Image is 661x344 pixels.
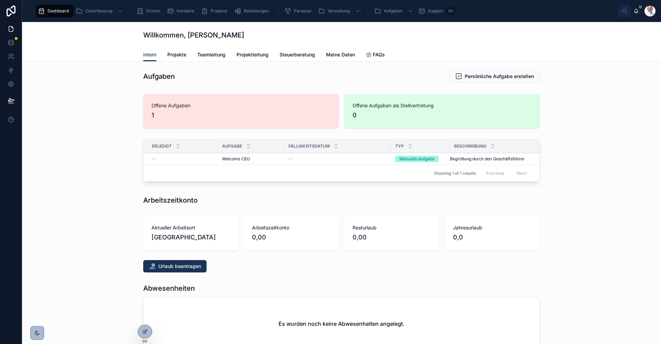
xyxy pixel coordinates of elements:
h1: Abwesenheiten [143,283,195,293]
button: Urlaub beantragen [143,260,207,272]
a: Manuelle Aufgabe [395,156,446,162]
span: Urlaub beantragen [158,263,201,270]
span: [GEOGRAPHIC_DATA] [151,233,230,242]
span: 1 [151,110,330,120]
a: Projekte [199,5,232,17]
div: 50 [446,7,455,15]
span: Support [428,8,443,14]
span: Zeiterfassung [85,8,112,14]
span: Offene Aufgaben [151,102,330,109]
a: Meine Daten [326,49,355,62]
a: Personal [282,5,316,17]
span: Aufgabe [222,143,242,149]
span: Bestellungen [244,8,269,14]
a: Steuerberatung [280,49,315,62]
span: Begrüßung durch den Geschäftsführer [450,156,525,162]
a: Teamleitung [197,49,225,62]
span: Projekte [167,51,186,58]
span: Jahresurlaub [453,224,532,231]
span: Fälligkeitsdatum [288,143,330,149]
span: Aktueller Arbeitsort [151,224,230,231]
span: Dashboard [48,8,69,14]
a: FAQs [366,49,385,62]
h1: Arbeitszeitkonto [143,195,198,205]
h2: Es wurden noch keine Abwesenheiten angelegt. [279,320,405,328]
div: Manuelle Aufgabe [399,156,434,162]
h1: Aufgaben [143,72,175,81]
a: Dashboard [36,5,74,17]
span: Showing 1 of 1 results [434,171,476,176]
span: Resturlaub [353,224,431,231]
a: Projekte [167,49,186,62]
span: FAQs [373,51,385,58]
a: Zeiterfassung [74,5,126,17]
span: -- [288,156,293,162]
a: Kontakte [165,5,199,17]
a: Firmen [135,5,165,17]
span: Beschreibung [454,143,486,149]
span: Intern [143,51,156,58]
a: Begrüßung durch den Geschäftsführer [450,156,531,162]
span: Steuerberatung [280,51,315,58]
div: scrollable content [33,3,618,19]
span: Typ [395,143,404,149]
a: Support50 [416,5,458,17]
span: Kontakte [177,8,194,14]
span: Personal [294,8,311,14]
span: Meine Daten [326,51,355,58]
span: Firmen [146,8,160,14]
span: Aufgaben [384,8,402,14]
span: Teamleitung [197,51,225,58]
a: Welcome CEO [222,156,280,162]
span: Erledigt [152,143,172,149]
a: Bestellungen [232,5,274,17]
a: -- [288,156,387,162]
span: Persönliche Aufgabe erstellen [465,73,534,80]
span: 0,00 [252,233,330,242]
span: 0 [353,110,532,120]
span: Offene Aufgaben als Stellvertretung [353,102,532,109]
span: 0,00 [353,233,431,242]
span: Projektleitung [237,51,269,58]
button: Persönliche Aufgabe erstellen [449,70,540,83]
a: Aufgaben [372,5,416,17]
span: Arbeitszeitkonto [252,224,330,231]
span: Welcome CEO [222,156,250,162]
span: Verwaltung [328,8,350,14]
span: 0,0 [453,233,532,242]
a: Projektleitung [237,49,269,62]
span: Projekte [211,8,227,14]
a: Verwaltung [316,5,364,17]
a: Intern [143,49,156,62]
a: -- [152,156,214,162]
span: -- [152,156,156,162]
h1: Willkommen, [PERSON_NAME] [143,30,244,40]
